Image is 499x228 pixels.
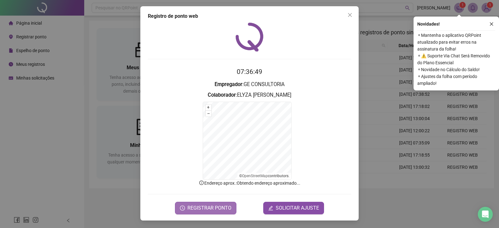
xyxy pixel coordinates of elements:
[239,174,289,178] li: © contributors.
[206,111,211,117] button: –
[237,68,262,75] time: 07:36:49
[263,202,324,214] button: editSOLICITAR AJUSTE
[208,92,236,98] strong: Colaborador
[345,10,355,20] button: Close
[180,206,185,211] span: clock-circle
[215,81,242,87] strong: Empregador
[478,207,493,222] div: Open Intercom Messenger
[148,80,351,89] h3: : GE CONSULTORIA
[417,73,495,87] span: ⚬ Ajustes da folha com período ampliado!
[235,22,264,51] img: QRPoint
[206,104,211,110] button: +
[148,12,351,20] div: Registro de ponto web
[417,52,495,66] span: ⚬ ⚠️ Suporte Via Chat Será Removido do Plano Essencial
[242,174,268,178] a: OpenStreetMap
[187,204,231,212] span: REGISTRAR PONTO
[276,204,319,212] span: SOLICITAR AJUSTE
[417,66,495,73] span: ⚬ Novidade no Cálculo do Saldo!
[148,180,351,187] p: Endereço aprox. : Obtendo endereço aproximado...
[175,202,236,214] button: REGISTRAR PONTO
[199,180,204,186] span: info-circle
[268,206,273,211] span: edit
[148,91,351,99] h3: : ELYZA [PERSON_NAME]
[417,21,440,27] span: Novidades !
[417,32,495,52] span: ⚬ Mantenha o aplicativo QRPoint atualizado para evitar erros na assinatura da folha!
[347,12,352,17] span: close
[489,22,494,26] span: close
